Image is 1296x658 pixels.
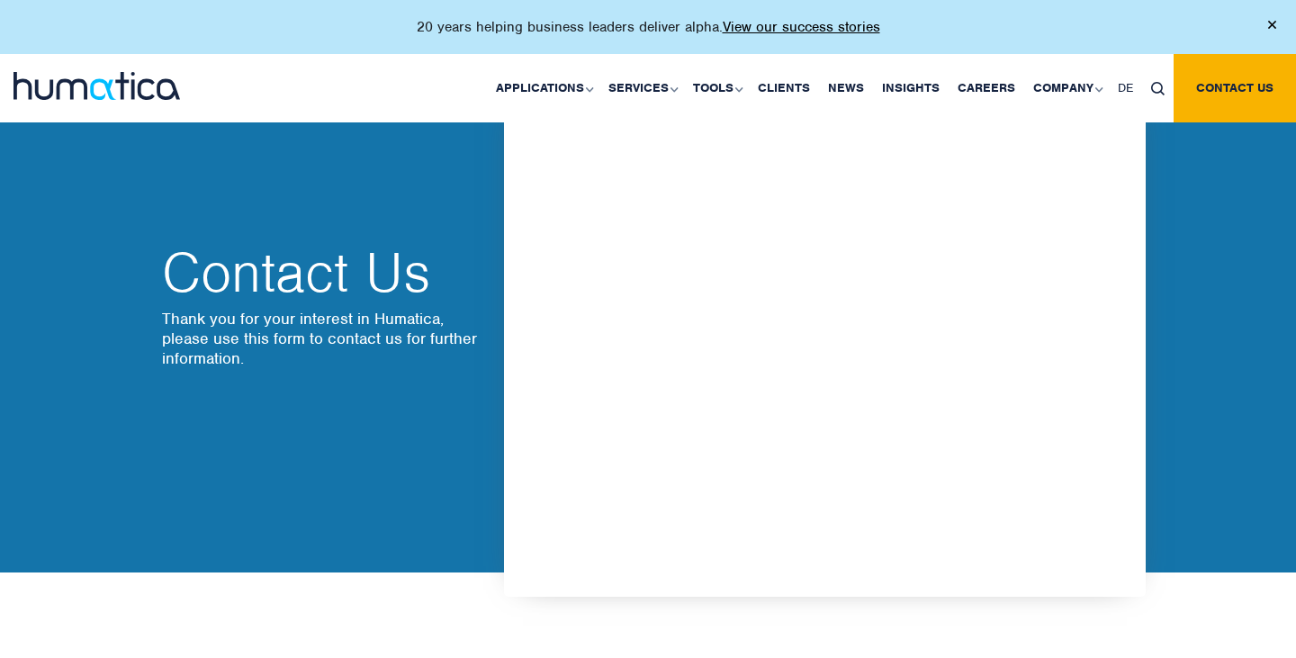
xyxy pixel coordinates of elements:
a: Applications [487,54,599,122]
a: Contact us [1174,54,1296,122]
a: Clients [749,54,819,122]
img: logo [13,72,180,100]
h2: Contact Us [162,246,486,300]
span: DE [1118,80,1133,95]
p: Thank you for your interest in Humatica, please use this form to contact us for further information. [162,309,486,368]
a: Services [599,54,684,122]
a: Tools [684,54,749,122]
p: 20 years helping business leaders deliver alpha. [417,18,880,36]
a: View our success stories [723,18,880,36]
a: Company [1024,54,1109,122]
a: Careers [949,54,1024,122]
a: DE [1109,54,1142,122]
a: News [819,54,873,122]
img: search_icon [1151,82,1165,95]
a: Insights [873,54,949,122]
